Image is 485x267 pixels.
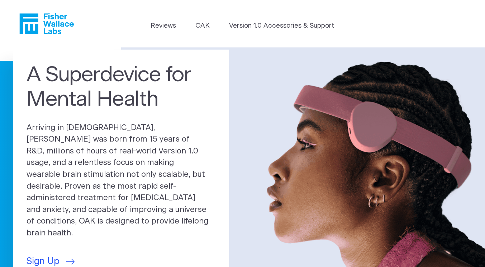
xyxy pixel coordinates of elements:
[195,21,210,31] a: OAK
[27,122,216,239] p: Arriving in [DEMOGRAPHIC_DATA], [PERSON_NAME] was born from 15 years of R&D, millions of hours of...
[27,63,216,112] h1: A Superdevice for Mental Health
[19,13,74,34] a: Fisher Wallace
[151,21,176,31] a: Reviews
[229,21,334,31] a: Version 1.0 Accessories & Support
